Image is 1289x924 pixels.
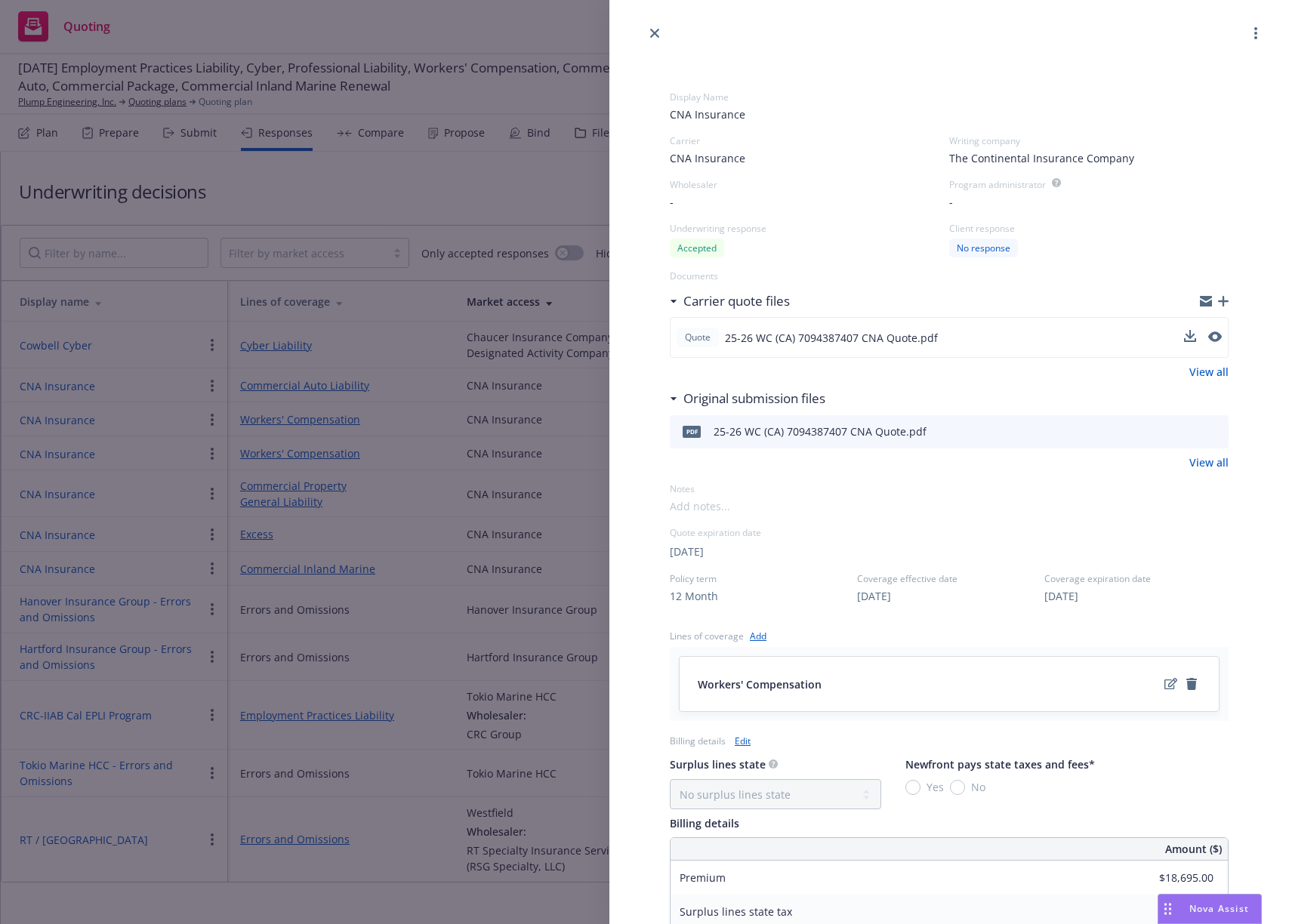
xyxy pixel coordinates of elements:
div: Wholesaler [670,178,949,191]
a: View all [1189,454,1229,470]
span: The Continental Insurance Company [949,150,1134,166]
div: Lines of coverage [670,630,744,642]
span: No [971,779,985,795]
span: CNA Insurance [670,106,1229,122]
span: CNA Insurance [670,150,745,166]
div: Writing company [949,134,1229,147]
span: Amount ($) [1165,841,1222,857]
h3: Carrier quote files [683,291,790,311]
a: remove [1183,675,1201,693]
button: Nova Assist [1158,894,1262,924]
div: Underwriting response [670,222,949,235]
div: No response [949,239,1018,257]
a: close [646,24,664,42]
span: Newfront pays state taxes and fees* [905,757,1095,772]
input: Yes [905,780,920,795]
input: No [950,780,965,795]
span: Surplus lines state tax [680,904,792,919]
a: Add [750,628,766,644]
span: Nova Assist [1189,902,1249,915]
div: Carrier [670,134,949,147]
input: 0.00 [1124,867,1223,889]
button: preview file [1208,331,1222,342]
div: Accepted [670,239,724,257]
button: [DATE] [1044,588,1078,604]
div: Original submission files [670,389,825,408]
span: Coverage expiration date [1044,572,1229,585]
button: download file [1185,423,1197,441]
button: [DATE] [857,588,891,604]
span: Premium [680,870,726,885]
div: Quote expiration date [670,526,1229,539]
button: 12 Month [670,588,718,604]
div: Documents [670,269,1229,282]
span: Coverage effective date [857,572,1041,585]
input: 0.00 [1124,901,1223,923]
button: download file [1184,328,1196,346]
span: Workers' Compensation [698,676,822,692]
button: preview file [1209,423,1223,441]
a: Edit [735,733,751,749]
span: Policy term [670,572,854,585]
a: edit [1161,675,1180,693]
div: Billing details [670,815,1229,831]
span: Quote [683,331,713,344]
span: pdf [683,426,701,437]
div: 25-26 WC (CA) 7094387407 CNA Quote.pdf [714,423,927,439]
h3: Original submission files [683,389,825,408]
span: 25-26 WC (CA) 7094387407 CNA Quote.pdf [725,330,938,346]
div: Billing details [670,735,726,747]
div: Program administrator [949,178,1046,191]
div: Display Name [670,91,1229,103]
span: - [949,194,953,210]
div: Carrier quote files [670,291,790,311]
span: - [670,194,674,210]
a: View all [1189,364,1229,380]
button: [DATE] [670,544,704,559]
span: Surplus lines state [670,757,766,772]
div: Notes [670,482,1229,495]
div: Drag to move [1158,895,1177,923]
button: download file [1184,330,1196,342]
button: preview file [1208,328,1222,346]
span: Yes [927,779,944,795]
div: Client response [949,222,1229,235]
